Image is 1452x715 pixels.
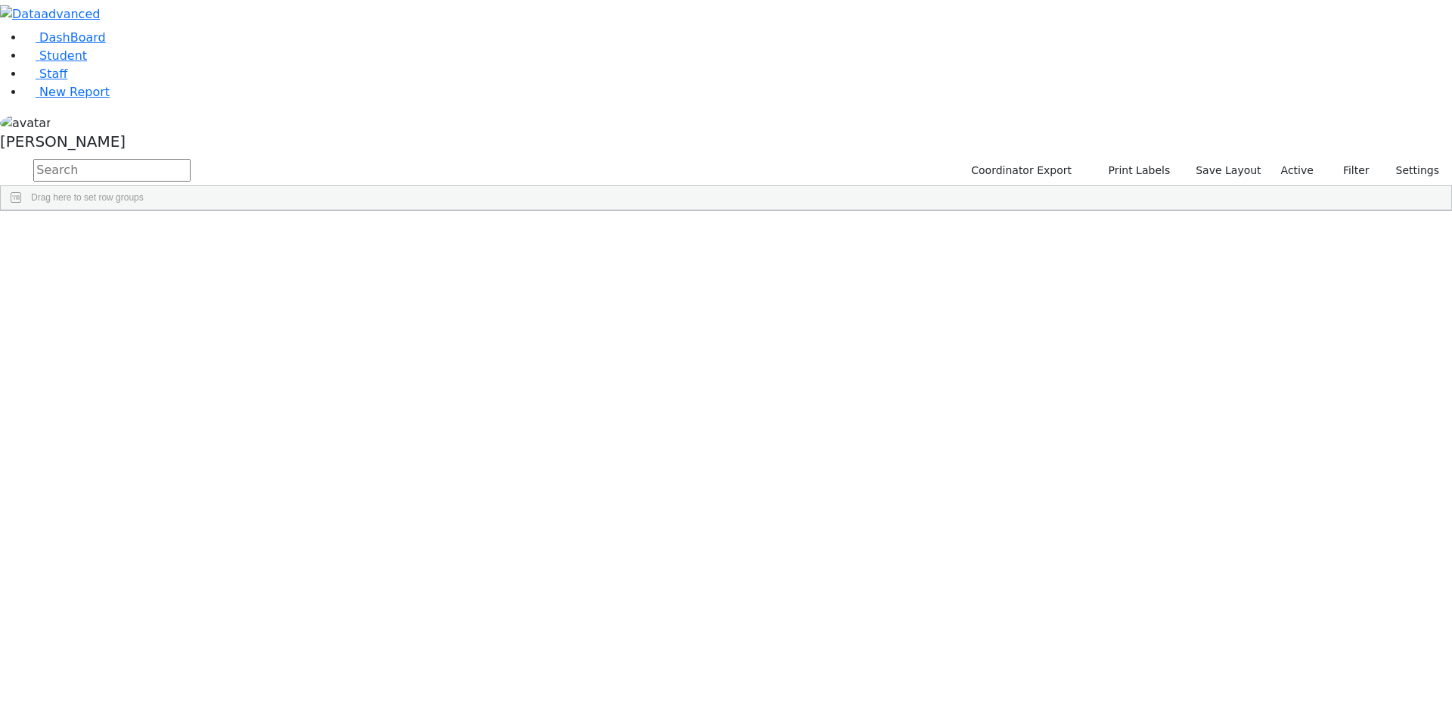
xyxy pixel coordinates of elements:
[1323,159,1376,182] button: Filter
[24,30,106,45] a: DashBoard
[961,159,1078,182] button: Coordinator Export
[39,30,106,45] span: DashBoard
[1274,159,1320,182] label: Active
[39,85,110,99] span: New Report
[39,48,87,63] span: Student
[1091,159,1177,182] button: Print Labels
[39,67,67,81] span: Staff
[24,48,87,63] a: Student
[31,192,144,203] span: Drag here to set row groups
[1376,159,1446,182] button: Settings
[24,67,67,81] a: Staff
[24,85,110,99] a: New Report
[33,159,191,182] input: Search
[1189,159,1267,182] button: Save Layout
